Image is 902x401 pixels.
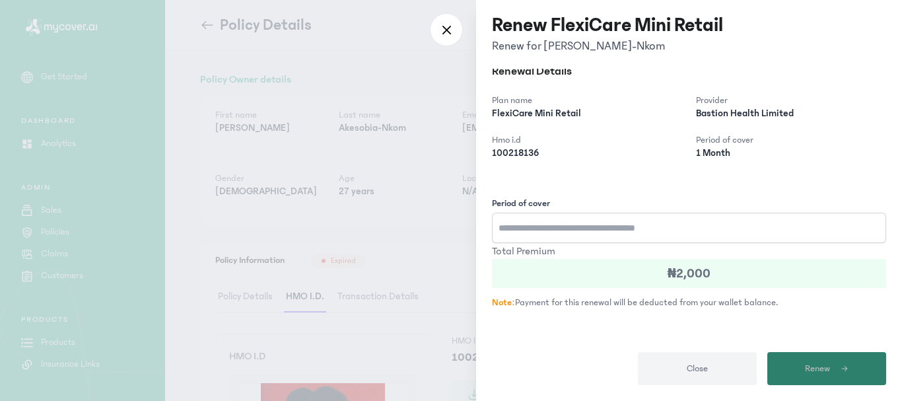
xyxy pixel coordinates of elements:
p: Hmo i.d [492,133,683,147]
span: Note: [492,297,515,308]
button: Close [638,352,757,385]
p: 1 Month [696,147,887,160]
p: Period of cover [696,133,887,147]
div: ₦2,000 [492,259,886,288]
span: Renew [805,362,830,376]
button: Renew [767,352,886,385]
h3: Renew FlexiCare Mini Retail [492,13,723,37]
label: Period of cover [492,197,550,210]
p: Total Premium [492,243,886,259]
p: Payment for this renewal will be deducted from your wallet balance. [492,296,886,310]
span: Close [687,362,708,376]
p: Bastion Health Limited [696,107,887,120]
p: FlexiCare Mini Retail [492,107,683,120]
p: Plan name [492,94,683,107]
p: Renewal Details [492,62,886,81]
p: Provider [696,94,887,107]
p: Renew for [PERSON_NAME]-Nkom [492,37,723,55]
p: 100218136 [492,147,683,160]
